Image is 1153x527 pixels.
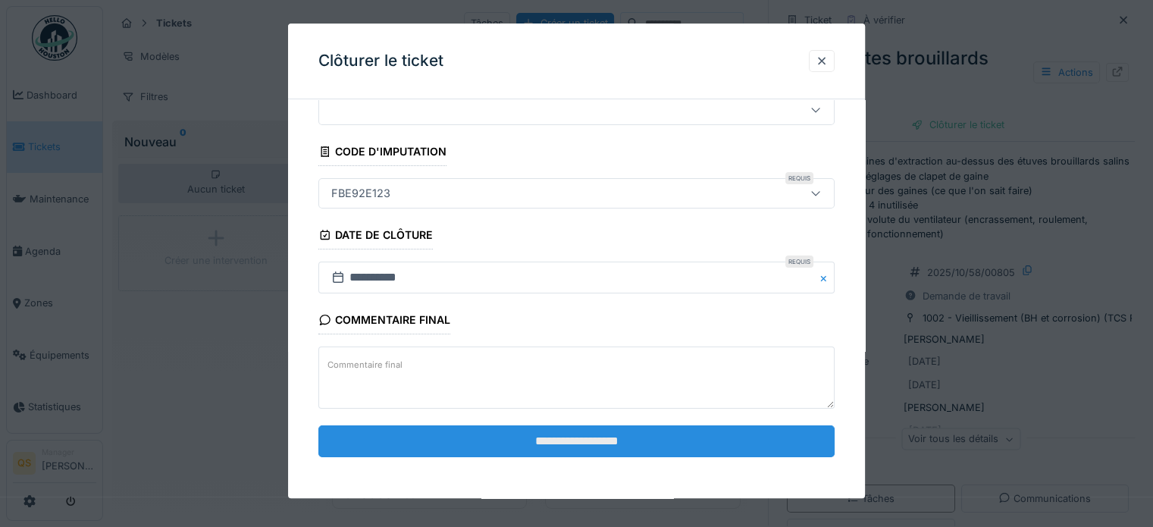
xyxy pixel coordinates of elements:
label: Commentaire final [324,356,406,375]
button: Close [818,262,835,294]
div: FBE92E123 [325,185,396,202]
div: Requis [785,172,813,184]
div: Commentaire final [318,309,450,335]
div: Date de clôture [318,224,433,249]
h3: Clôturer le ticket [318,52,443,71]
div: Code d'imputation [318,140,446,166]
div: Requis [785,256,813,268]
